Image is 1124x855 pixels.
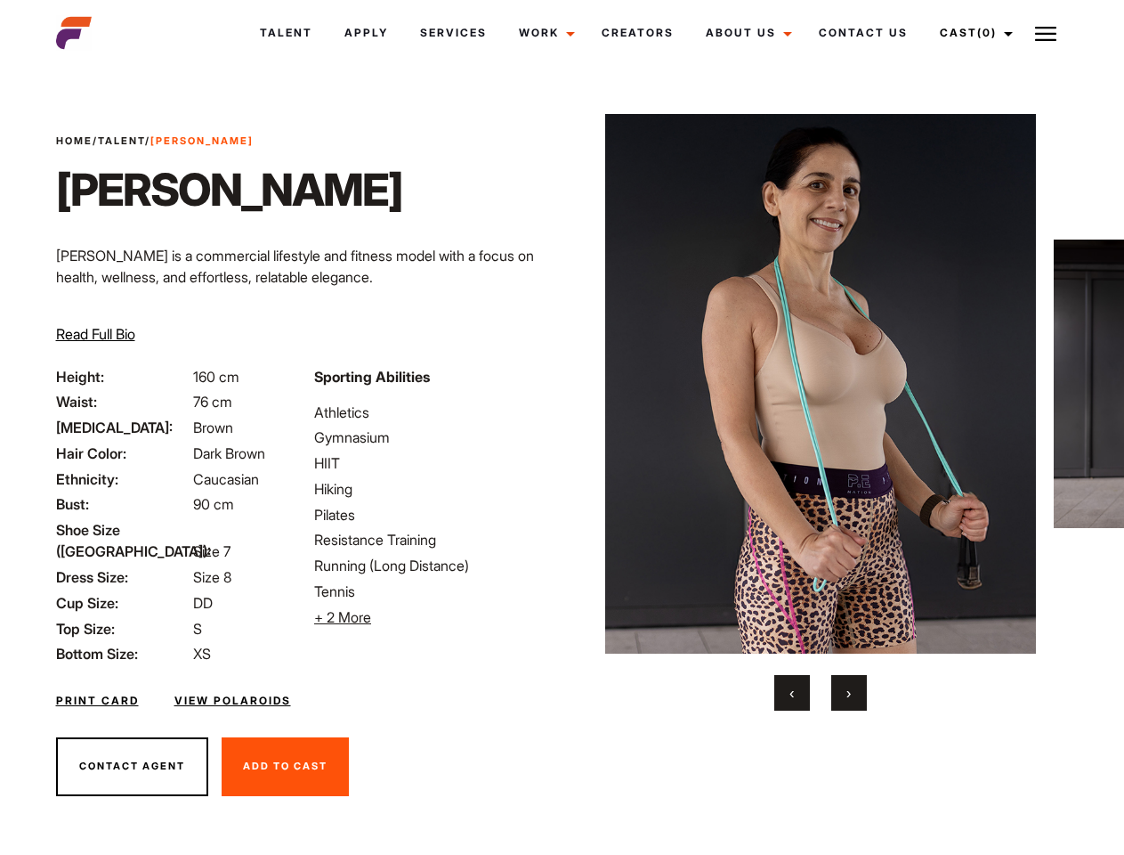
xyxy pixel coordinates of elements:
li: HIIT [314,452,551,474]
strong: [PERSON_NAME] [150,134,254,147]
span: DD [193,594,213,612]
span: 76 cm [193,393,232,411]
a: Services [404,9,503,57]
span: Size 8 [193,568,231,586]
a: Cast(0) [924,9,1023,57]
span: Read Full Bio [56,325,135,343]
li: Tennis [314,581,551,602]
span: (0) [977,26,997,39]
span: Waist: [56,391,190,412]
span: Height: [56,366,190,387]
li: Hiking [314,478,551,500]
img: cropped-aefm-brand-fav-22-square.png [56,15,92,51]
span: Previous [789,684,794,702]
span: Ethnicity: [56,468,190,490]
span: 160 cm [193,368,239,386]
li: Pilates [314,504,551,525]
a: Apply [328,9,404,57]
span: [MEDICAL_DATA]: [56,417,190,438]
a: Talent [244,9,328,57]
a: Home [56,134,93,147]
a: Contact Us [803,9,924,57]
img: Burger icon [1035,23,1056,45]
span: 90 cm [193,495,234,513]
span: XS [193,645,211,663]
p: Through her modeling and wellness brand, HEAL, she inspires others on their wellness journeys—cha... [56,302,552,366]
span: Add To Cast [243,760,327,772]
strong: Sporting Abilities [314,368,430,386]
a: View Polaroids [174,693,291,709]
span: Next [846,684,851,702]
p: [PERSON_NAME] is a commercial lifestyle and fitness model with a focus on health, wellness, and e... [56,245,552,288]
li: Running (Long Distance) [314,555,551,576]
span: Bust: [56,493,190,515]
span: Top Size: [56,618,190,639]
span: Shoe Size ([GEOGRAPHIC_DATA]): [56,519,190,562]
span: S [193,620,202,638]
span: Bottom Size: [56,643,190,664]
span: Hair Color: [56,443,190,464]
h1: [PERSON_NAME] [56,163,402,216]
span: / / [56,134,254,149]
span: Brown [193,419,233,436]
span: Caucasian [193,470,259,488]
a: Creators [586,9,690,57]
button: Read Full Bio [56,323,135,345]
a: About Us [690,9,803,57]
li: Gymnasium [314,427,551,448]
a: Print Card [56,693,139,709]
li: Athletics [314,402,551,423]
span: Size 7 [193,542,230,560]
span: Dress Size: [56,566,190,588]
li: Resistance Training [314,529,551,550]
button: Contact Agent [56,737,208,796]
button: Add To Cast [222,737,349,796]
span: Cup Size: [56,592,190,614]
span: + 2 More [314,608,371,626]
a: Talent [98,134,145,147]
span: Dark Brown [193,444,265,462]
a: Work [503,9,586,57]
